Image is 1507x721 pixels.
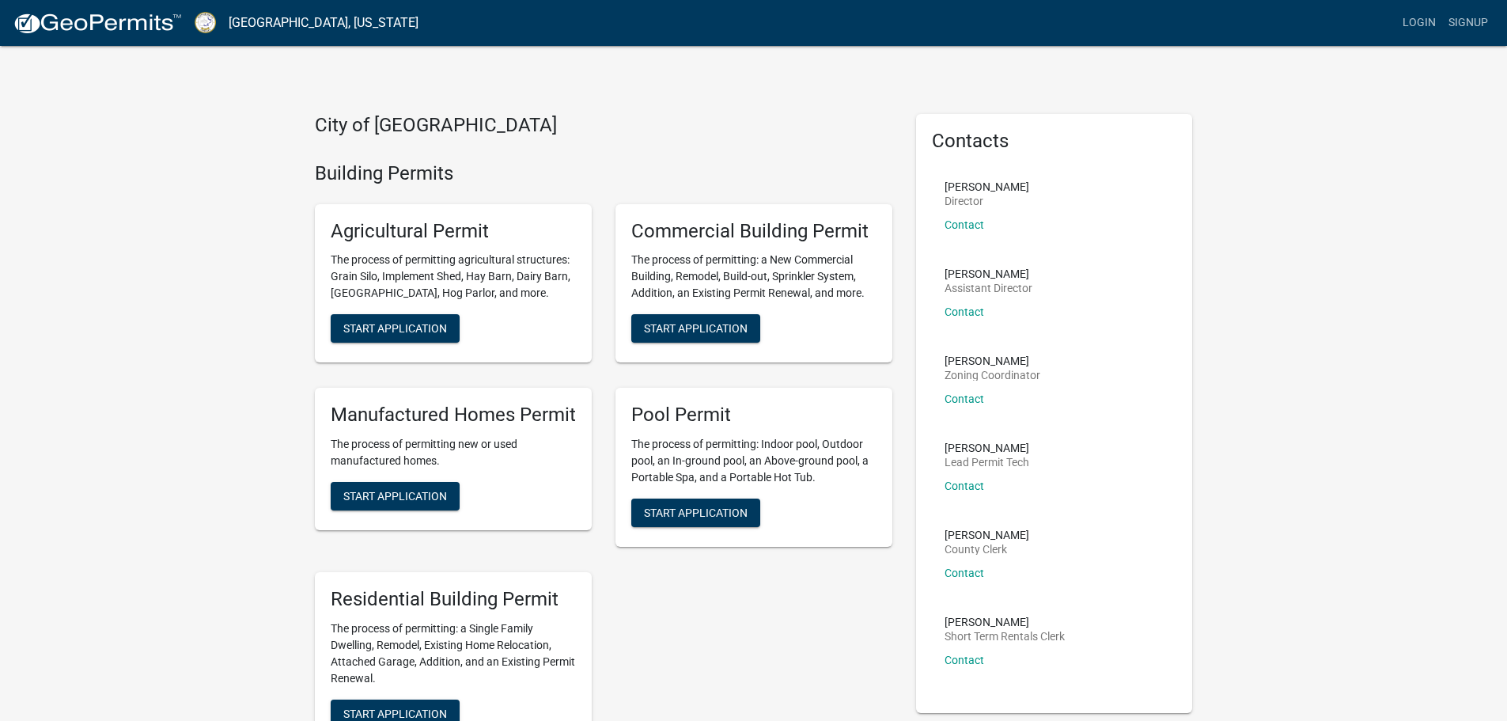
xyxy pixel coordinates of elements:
[631,436,877,486] p: The process of permitting: Indoor pool, Outdoor pool, an In-ground pool, an Above-ground pool, a ...
[945,529,1029,541] p: [PERSON_NAME]
[945,268,1032,279] p: [PERSON_NAME]
[945,457,1029,468] p: Lead Permit Tech
[945,617,1065,628] p: [PERSON_NAME]
[945,567,984,579] a: Contact
[945,631,1065,642] p: Short Term Rentals Clerk
[945,654,984,666] a: Contact
[343,322,447,335] span: Start Application
[331,620,576,687] p: The process of permitting: a Single Family Dwelling, Remodel, Existing Home Relocation, Attached ...
[932,130,1177,153] h5: Contacts
[945,370,1040,381] p: Zoning Coordinator
[631,404,877,427] h5: Pool Permit
[945,355,1040,366] p: [PERSON_NAME]
[315,162,892,185] h4: Building Permits
[945,442,1029,453] p: [PERSON_NAME]
[631,252,877,302] p: The process of permitting: a New Commercial Building, Remodel, Build-out, Sprinkler System, Addit...
[945,195,1029,207] p: Director
[331,482,460,510] button: Start Application
[1396,8,1442,38] a: Login
[945,283,1032,294] p: Assistant Director
[331,314,460,343] button: Start Application
[1442,8,1494,38] a: Signup
[343,707,447,719] span: Start Application
[631,499,760,527] button: Start Application
[631,314,760,343] button: Start Application
[331,588,576,611] h5: Residential Building Permit
[631,220,877,243] h5: Commercial Building Permit
[945,218,984,231] a: Contact
[315,114,892,137] h4: City of [GEOGRAPHIC_DATA]
[229,9,418,36] a: [GEOGRAPHIC_DATA], [US_STATE]
[945,393,984,405] a: Contact
[331,436,576,469] p: The process of permitting new or used manufactured homes.
[331,220,576,243] h5: Agricultural Permit
[331,404,576,427] h5: Manufactured Homes Permit
[644,322,748,335] span: Start Application
[945,480,984,492] a: Contact
[945,181,1029,192] p: [PERSON_NAME]
[195,12,216,33] img: Putnam County, Georgia
[644,507,748,519] span: Start Application
[343,490,447,503] span: Start Application
[945,305,984,318] a: Contact
[331,252,576,302] p: The process of permitting agricultural structures: Grain Silo, Implement Shed, Hay Barn, Dairy Ba...
[945,544,1029,555] p: County Clerk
